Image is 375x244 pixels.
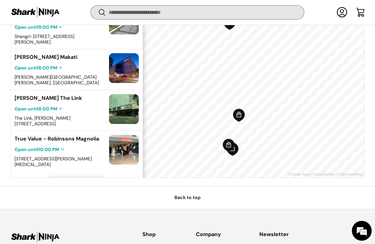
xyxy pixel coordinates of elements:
[109,53,139,83] img: Rustan's Makati
[259,230,364,238] h2: Newsletter
[15,94,82,102] div: [PERSON_NAME] The Link
[15,106,57,112] span: Open until
[109,135,139,165] img: True Value - Robinsons Magnolia
[15,65,57,71] span: Open until
[11,6,60,19] img: Shark Ninja Philippines
[311,173,335,176] a: © OpenMapTiles
[15,33,74,45] span: Shangri-[STREET_ADDRESS][PERSON_NAME]
[223,17,236,30] div: Map marker
[15,115,70,127] span: The Link, [PERSON_NAME][STREET_ADDRESS]
[38,106,57,112] time: 8:00 PM
[223,16,236,30] div: Map marker
[38,146,59,152] time: 10:00 PM
[15,156,92,167] span: [STREET_ADDRESS][PERSON_NAME][MEDICAL_DATA]
[288,173,310,176] a: © Stadia Maps
[233,108,245,122] div: Map marker
[15,135,99,143] div: True Value - Robinsons Magnolia
[222,14,234,28] div: Map marker
[15,74,99,86] span: [PERSON_NAME][GEOGRAPHIC_DATA][PERSON_NAME], [GEOGRAPHIC_DATA]
[15,24,57,30] span: Open until
[15,146,59,152] span: Open until
[38,65,57,71] time: 8:00 PM
[109,94,139,124] img: Anson's The Link
[38,24,57,30] time: 9:00 PM
[226,142,239,156] div: Map marker
[15,53,77,61] div: [PERSON_NAME] Makati
[336,173,363,176] a: © OpenStreetMap
[222,139,235,152] div: Map marker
